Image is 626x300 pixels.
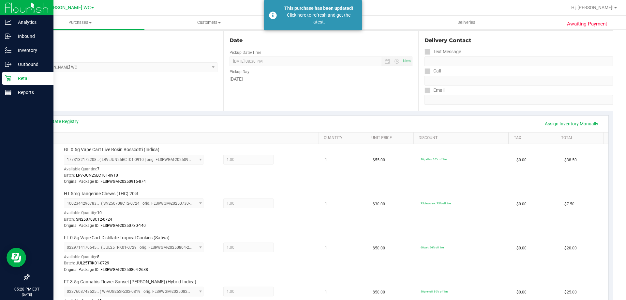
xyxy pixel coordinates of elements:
a: View State Registry [39,118,79,125]
span: $50.00 [373,289,385,295]
div: Available Quantity: [64,165,211,177]
div: Delivery Contact [425,37,613,44]
a: Deliveries [402,16,531,29]
a: Discount [419,135,506,141]
label: Email [425,86,444,95]
span: 8 [97,255,99,259]
div: Available Quantity: [64,208,211,221]
span: Batch: [64,261,75,265]
span: GL 0.5g Vape Cart Live Rosin Bosscotti (Indica) [64,147,159,153]
a: Purchases [16,16,144,29]
span: Deliveries [449,20,484,25]
input: Format: (999) 999-9999 [425,76,613,86]
span: 7 [97,167,99,171]
span: 50premall: 50% off line [421,290,448,293]
span: Awaiting Payment [567,20,607,28]
div: Date [230,37,412,44]
span: $25.00 [564,289,577,295]
label: Text Message [425,47,461,56]
span: FT 3.5g Cannabis Flower Sunset [PERSON_NAME] (Hybrid-Indica) [64,279,196,285]
p: Inventory [11,46,51,54]
span: FLSRWGM-20250730-140 [100,223,146,228]
span: Customers [145,20,273,25]
span: $30.00 [373,201,385,207]
span: 30galileo: 30% off line [421,158,447,161]
p: Inbound [11,32,51,40]
a: Total [561,135,601,141]
a: SKU [38,135,316,141]
span: Purchases [16,20,144,25]
span: 1 [325,289,327,295]
p: 05:28 PM EDT [3,286,51,292]
span: Original Package ID: [64,179,99,184]
label: Call [425,66,441,76]
span: $0.00 [516,201,527,207]
span: 75chocchew: 75% off line [421,202,451,205]
a: Assign Inventory Manually [541,118,603,129]
div: Available Quantity: [64,252,211,265]
label: Pickup Date/Time [230,50,261,55]
input: Format: (999) 999-9999 [425,56,613,66]
span: 1 [325,201,327,207]
span: $0.00 [516,157,527,163]
span: Batch: [64,173,75,178]
span: FLSRWGM-20250916-874 [100,179,146,184]
a: Tax [514,135,554,141]
inline-svg: Analytics [5,19,11,25]
span: $50.00 [373,245,385,251]
span: $55.00 [373,157,385,163]
a: Unit Price [371,135,411,141]
inline-svg: Outbound [5,61,11,68]
span: 60cart: 60% off line [421,246,444,249]
span: St. [PERSON_NAME] WC [39,5,91,10]
div: Click here to refresh and get the latest. [280,12,357,25]
span: SN250708CT2-0724 [76,217,112,222]
span: LRV-JUN25BCT01-0910 [76,173,118,178]
inline-svg: Retail [5,75,11,82]
span: 1 [325,245,327,251]
span: HT 5mg Tangerine Chews (THC) 20ct [64,191,139,197]
div: This purchase has been updated! [280,5,357,12]
span: 10 [97,211,102,215]
span: $7.50 [564,201,574,207]
div: Location [29,37,217,44]
span: $0.00 [516,289,527,295]
span: FT 0.5g Vape Cart Distillate Tropical Cookies (Sativa) [64,235,170,241]
span: Original Package ID: [64,223,99,228]
span: JUL25TRK01-0729 [76,261,109,265]
p: Outbound [11,60,51,68]
inline-svg: Reports [5,89,11,96]
span: Original Package ID: [64,267,99,272]
span: Hi, [PERSON_NAME]! [571,5,614,10]
span: $38.50 [564,157,577,163]
label: Pickup Day [230,69,249,75]
iframe: Resource center [7,248,26,267]
span: $0.00 [516,245,527,251]
p: Analytics [11,18,51,26]
span: Batch: [64,217,75,222]
p: Retail [11,74,51,82]
span: $20.00 [564,245,577,251]
a: Quantity [324,135,364,141]
span: FLSRWGM-20250804-2688 [100,267,148,272]
inline-svg: Inventory [5,47,11,54]
div: [DATE] [230,76,412,83]
p: Reports [11,88,51,96]
p: [DATE] [3,292,51,297]
inline-svg: Inbound [5,33,11,39]
a: Customers [144,16,273,29]
span: 1 [325,157,327,163]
